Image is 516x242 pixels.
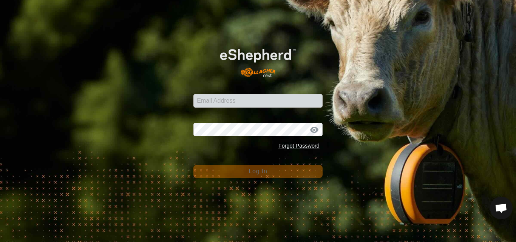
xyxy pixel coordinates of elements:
div: Open chat [490,197,513,219]
img: E-shepherd Logo [206,38,309,82]
button: Log In [193,165,323,178]
input: Email Address [193,94,323,108]
a: Forgot Password [278,143,320,149]
span: Log In [249,168,267,174]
